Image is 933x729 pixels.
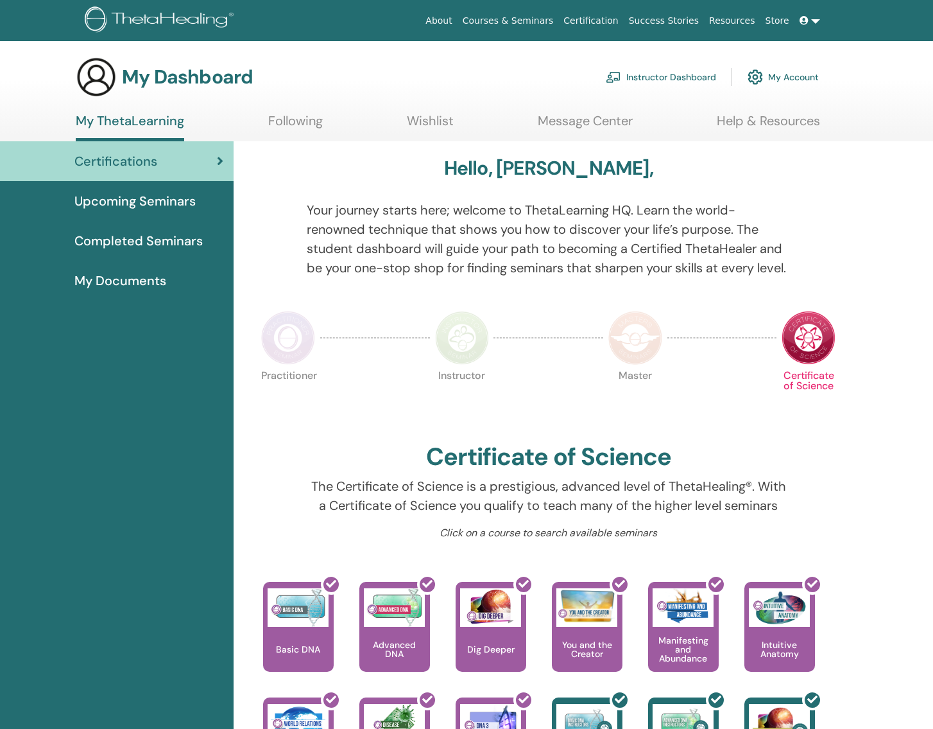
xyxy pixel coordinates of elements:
a: Intuitive Anatomy Intuitive Anatomy [744,582,815,698]
a: Help & Resources [717,113,820,138]
img: cog.svg [748,66,763,88]
a: Wishlist [407,113,454,138]
img: Advanced DNA [364,588,425,627]
img: Manifesting and Abundance [653,588,714,627]
a: My Account [748,63,819,91]
a: Certification [558,9,623,33]
img: Intuitive Anatomy [749,588,810,627]
a: Resources [704,9,760,33]
a: Dig Deeper Dig Deeper [456,582,526,698]
p: Advanced DNA [359,640,430,658]
p: Instructor [435,371,489,425]
a: About [420,9,457,33]
p: Intuitive Anatomy [744,640,815,658]
img: Basic DNA [268,588,329,627]
img: Dig Deeper [460,588,521,627]
a: Instructor Dashboard [606,63,716,91]
p: You and the Creator [552,640,622,658]
img: You and the Creator [556,588,617,624]
p: The Certificate of Science is a prestigious, advanced level of ThetaHealing®. With a Certificate ... [307,477,791,515]
span: Upcoming Seminars [74,191,196,211]
p: Your journey starts here; welcome to ThetaLearning HQ. Learn the world-renowned technique that sh... [307,200,791,277]
h3: Hello, [PERSON_NAME], [444,157,653,180]
a: Following [268,113,323,138]
a: Success Stories [624,9,704,33]
img: generic-user-icon.jpg [76,57,117,98]
img: Practitioner [261,311,315,365]
span: Certifications [74,152,157,171]
p: Click on a course to search available seminars [307,525,791,541]
a: Advanced DNA Advanced DNA [359,582,430,698]
p: Master [608,371,662,425]
h2: Certificate of Science [426,443,671,472]
a: Manifesting and Abundance Manifesting and Abundance [648,582,719,698]
p: Certificate of Science [782,371,835,425]
a: You and the Creator You and the Creator [552,582,622,698]
span: Completed Seminars [74,231,203,250]
a: Courses & Seminars [458,9,559,33]
span: My Documents [74,271,166,290]
img: Instructor [435,311,489,365]
h3: My Dashboard [122,66,253,89]
a: Message Center [538,113,633,138]
img: Certificate of Science [782,311,835,365]
img: logo.png [85,6,238,35]
p: Manifesting and Abundance [648,636,719,663]
img: Master [608,311,662,365]
img: chalkboard-teacher.svg [606,71,621,83]
a: My ThetaLearning [76,113,184,141]
a: Basic DNA Basic DNA [263,582,334,698]
p: Dig Deeper [462,645,520,654]
a: Store [760,9,794,33]
p: Practitioner [261,371,315,425]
